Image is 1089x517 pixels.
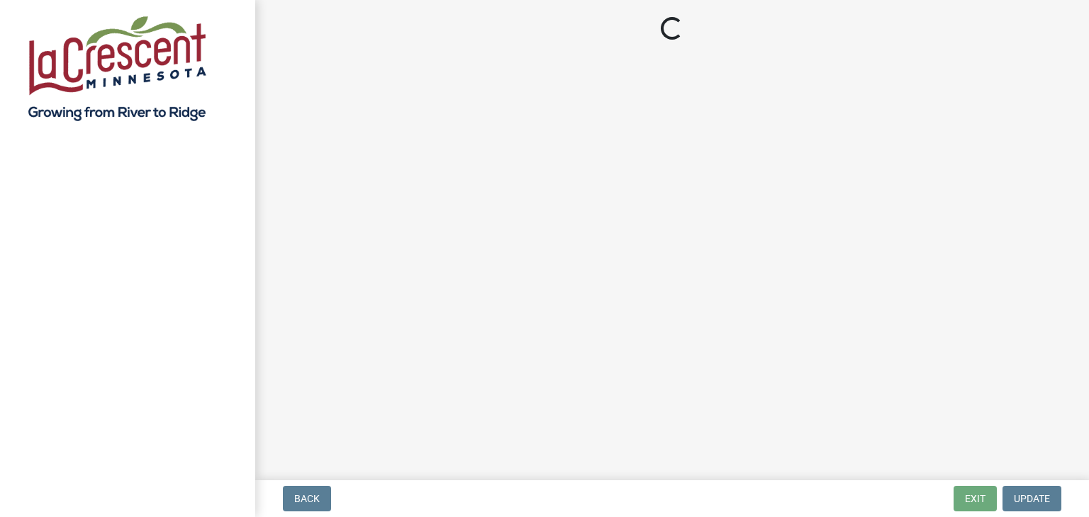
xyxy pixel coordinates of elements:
span: Update [1014,493,1050,504]
button: Exit [954,486,997,511]
button: Back [283,486,331,511]
button: Update [1003,486,1061,511]
span: Back [294,493,320,504]
img: City of La Crescent, Minnesota [28,15,206,121]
